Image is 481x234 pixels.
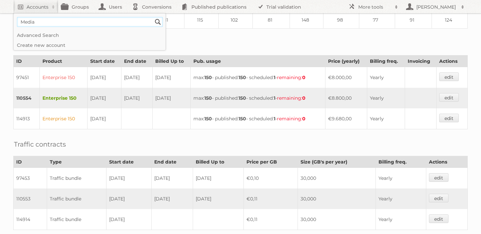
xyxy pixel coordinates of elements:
a: edit [439,114,459,122]
td: [DATE] [87,108,121,129]
h2: Traffic contracts [14,139,66,149]
td: €9.680,00 [325,108,367,129]
td: [DATE] [151,188,193,209]
a: Advanced Search [14,30,166,40]
td: Yearly [367,108,405,129]
td: [DATE] [152,88,190,108]
td: 114914 [14,209,47,230]
td: Enterprise 150 [40,108,87,129]
th: Billing freq. [367,56,405,67]
td: 81 [253,12,290,29]
td: [DATE] [193,168,243,189]
th: Start date [87,56,121,67]
th: Product [40,56,87,67]
td: 110553 [14,188,47,209]
td: 30,000 [298,209,376,230]
td: [DATE] [152,67,190,88]
td: 97453 [14,168,47,189]
span: remaining: [277,95,306,101]
td: 114913 [14,108,40,129]
h2: More tools [358,4,391,10]
strong: 0 [302,74,306,80]
td: 77 [359,12,395,29]
th: Actions [436,56,467,67]
th: Billing freq. [376,156,426,168]
td: [DATE] [106,188,152,209]
th: ID [14,56,40,67]
th: Start date [106,156,152,168]
td: Traffic bundle [47,188,106,209]
input: Search [153,17,163,27]
th: Price (yearly) [325,56,367,67]
th: Size (GB's per year) [298,156,376,168]
td: [DATE] [121,67,152,88]
td: [DATE] [106,209,152,230]
th: Billed Up to [193,156,243,168]
th: Type [47,156,106,168]
td: 111 [150,12,184,29]
strong: 150 [204,95,212,101]
h2: [PERSON_NAME] [415,4,458,10]
td: €0,10 [244,168,298,189]
td: 148 [290,12,323,29]
td: Yearly [376,209,426,230]
a: edit [439,72,459,81]
span: remaining: [277,74,306,80]
td: 124 [432,12,468,29]
td: Yearly [376,188,426,209]
td: Yearly [376,168,426,189]
td: 110554 [14,88,40,108]
td: 30,000 [298,188,376,209]
td: €0,11 [244,188,298,209]
td: [DATE] [193,188,243,209]
th: Actions [426,156,467,168]
strong: 0 [302,95,306,101]
a: edit [429,173,448,182]
td: [DATE] [87,67,121,88]
td: €8.800,00 [325,88,367,108]
td: Traffic bundle [47,209,106,230]
th: Pub. usage [190,56,325,67]
strong: 0 [302,116,306,122]
td: max: - published: - scheduled: - [190,88,325,108]
strong: 150 [239,74,246,80]
td: max: - published: - scheduled: - [190,67,325,88]
a: edit [429,194,448,202]
strong: 1 [274,74,275,80]
a: edit [439,93,459,102]
td: 98 [323,12,359,29]
th: Invoicing [405,56,436,67]
th: End date [151,156,193,168]
td: Enterprise 150 [40,88,87,108]
strong: 1 [274,116,275,122]
th: End date [121,56,152,67]
td: Enterprise 150 [40,67,87,88]
td: 115 [184,12,218,29]
td: Traffic bundle [47,168,106,189]
strong: 150 [204,74,212,80]
th: Billed Up to [152,56,190,67]
td: Yearly [367,88,405,108]
td: [DATE] [106,168,152,189]
td: [DATE] [151,168,193,189]
td: Yearly [367,67,405,88]
a: edit [429,214,448,223]
a: Create new account [14,40,166,50]
span: remaining: [277,116,306,122]
td: [DATE] [121,88,152,108]
th: ID [14,156,47,168]
h2: Accounts [27,4,48,10]
td: €0,11 [244,209,298,230]
strong: 1 [274,95,275,101]
td: [DATE] [87,88,121,108]
strong: 150 [204,116,212,122]
th: Price per GB [244,156,298,168]
td: 97451 [14,67,40,88]
td: 30,000 [298,168,376,189]
strong: 150 [239,116,246,122]
td: 91 [395,12,432,29]
td: max: - published: - scheduled: - [190,108,325,129]
td: 102 [219,12,253,29]
td: €8.000,00 [325,67,367,88]
strong: 150 [239,95,246,101]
